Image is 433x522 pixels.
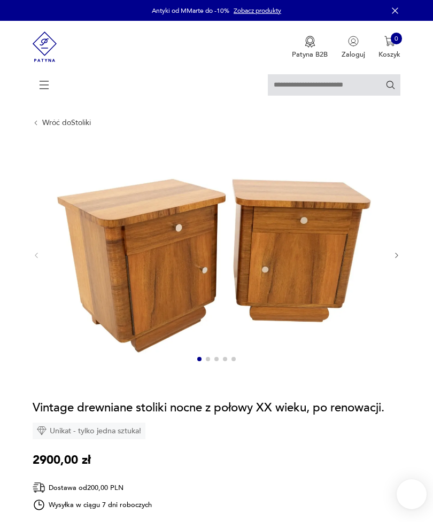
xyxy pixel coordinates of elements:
[49,144,380,365] img: Zdjęcie produktu Vintage drewniane stoliki nocne z połowy XX wieku, po renowacji.
[292,36,328,59] a: Ikona medaluPatyna B2B
[305,36,315,48] img: Ikona medalu
[42,119,91,127] a: Wróć doStoliki
[391,33,403,44] div: 0
[342,36,365,59] button: Zaloguj
[348,36,359,46] img: Ikonka użytkownika
[33,498,152,511] div: Wysyłka w ciągu 7 dni roboczych
[33,400,384,416] h1: Vintage drewniane stoliki nocne z połowy XX wieku, po renowacji.
[234,6,281,15] a: Zobacz produkty
[384,36,395,46] img: Ikona koszyka
[33,481,152,494] div: Dostawa od 200,00 PLN
[33,21,57,73] img: Patyna - sklep z meblami i dekoracjami vintage
[33,451,91,468] p: 2900,00 zł
[378,36,400,59] button: 0Koszyk
[378,50,400,59] p: Koszyk
[33,422,145,439] div: Unikat - tylko jedna sztuka!
[385,80,396,90] button: Szukaj
[342,50,365,59] p: Zaloguj
[37,426,47,435] img: Ikona diamentu
[292,36,328,59] button: Patyna B2B
[292,50,328,59] p: Patyna B2B
[33,481,45,494] img: Ikona dostawy
[397,479,427,509] iframe: Smartsupp widget button
[152,6,229,15] p: Antyki od MMarte do -10%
